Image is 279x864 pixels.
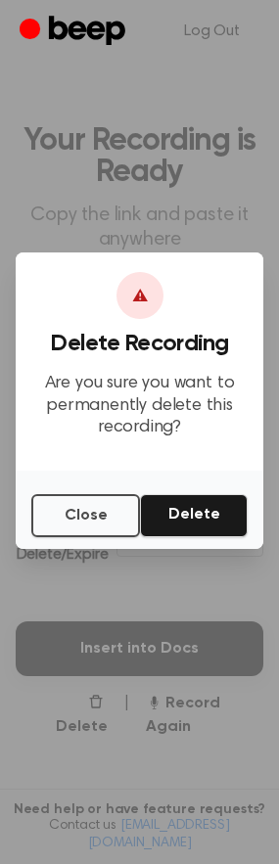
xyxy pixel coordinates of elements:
div: ⚠ [116,272,163,319]
button: Close [31,494,140,537]
h3: Delete Recording [31,331,248,357]
a: Beep [20,13,130,51]
a: Log Out [164,8,259,55]
button: Delete [140,494,248,537]
p: Are you sure you want to permanently delete this recording? [31,373,248,439]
